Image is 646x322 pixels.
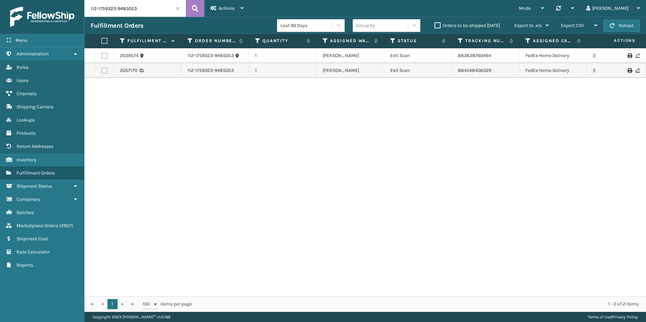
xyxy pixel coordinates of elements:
[519,63,587,78] td: FedEx Home Delivery
[127,38,168,44] label: Fulfillment Order Id
[17,143,53,149] span: Return Addresses
[219,5,234,11] span: Actions
[593,35,640,46] span: Actions
[465,38,506,44] label: Tracking Number
[384,48,452,63] td: Exit Scan
[384,63,452,78] td: Exit Scan
[143,299,192,309] span: items per page
[107,299,118,309] a: 1
[263,38,303,44] label: Quantity
[188,52,234,59] a: 112-1759323-9485053
[120,67,137,74] a: 2057179
[17,104,53,110] span: Shipping Carriers
[588,312,638,322] div: |
[627,53,631,58] i: Print Label
[317,63,384,78] td: [PERSON_NAME]
[17,78,28,83] span: Users
[59,223,73,229] span: ( 2957 )
[249,48,317,63] td: 1
[10,7,74,27] img: logo
[188,67,234,74] a: 112-1759323-9485053
[249,63,317,78] td: 1
[627,68,631,73] i: Print Label
[356,22,375,29] div: Group by
[330,38,371,44] label: Assigned Warehouse
[533,38,574,44] label: Assigned Carrier Service
[17,117,35,123] span: Lookups
[120,52,139,59] a: 2039574
[17,196,40,202] span: Containers
[17,91,36,97] span: Channels
[317,48,384,63] td: [PERSON_NAME]
[17,223,58,229] span: Marketplace Orders
[17,51,49,57] span: Administration
[201,301,639,307] div: 1 - 2 of 2 items
[519,5,531,11] span: Mode
[17,210,34,215] span: Batches
[93,312,170,322] p: Copyright 2023 [PERSON_NAME]™ v 1.0.188
[603,20,640,32] button: Reload
[519,48,587,63] td: FedEx Home Delivery
[17,157,36,163] span: Inventory
[514,23,542,28] span: Export to .xls
[434,23,500,28] label: Orders to be shipped [DATE]
[17,249,50,255] span: Rate Calculator
[280,22,333,29] div: Last 90 Days
[636,68,640,73] i: Never Shipped
[91,22,143,30] h3: Fulfillment Orders
[612,315,638,319] a: Privacy Policy
[17,262,33,268] span: Reports
[458,68,491,73] a: 884048406329
[17,170,55,176] span: Fulfillment Orders
[398,38,439,44] label: Status
[588,315,611,319] a: Terms of Use
[143,301,153,307] span: 100
[636,53,640,58] i: Never Shipped
[561,23,584,28] span: Export CSV
[16,37,27,43] span: Menu
[458,53,491,58] a: 883828760464
[195,38,236,44] label: Order Number
[17,130,35,136] span: Products
[17,183,52,189] span: Shipment Status
[17,236,48,242] span: Shipment Cost
[17,64,28,70] span: Roles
